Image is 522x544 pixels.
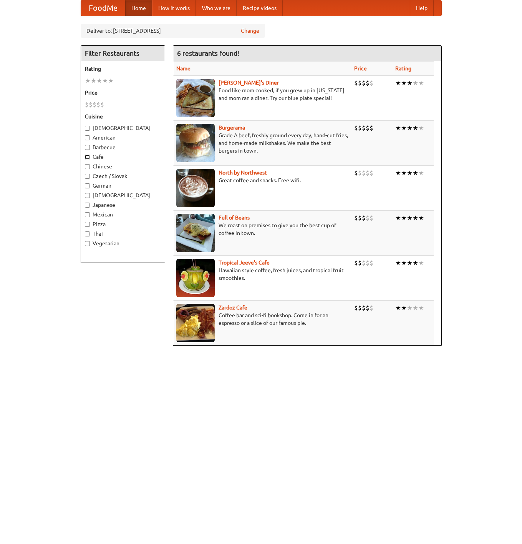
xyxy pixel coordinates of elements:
[176,214,215,252] img: beans.jpg
[85,220,161,228] label: Pizza
[354,124,358,132] li: $
[85,231,90,236] input: Thai
[219,260,270,266] a: Tropical Jeeve's Cafe
[176,311,348,327] p: Coffee bar and sci-fi bookshop. Come in for an espresso or a slice of our famous pie.
[85,153,161,161] label: Cafe
[219,125,245,131] b: Burgerama
[358,259,362,267] li: $
[85,203,90,208] input: Japanese
[81,0,125,16] a: FoodMe
[358,304,362,312] li: $
[418,214,424,222] li: ★
[366,214,370,222] li: $
[395,259,401,267] li: ★
[85,135,90,140] input: American
[370,259,373,267] li: $
[85,113,161,120] h5: Cuisine
[370,214,373,222] li: $
[395,304,401,312] li: ★
[85,230,161,238] label: Thai
[85,211,161,218] label: Mexican
[401,259,407,267] li: ★
[362,79,366,87] li: $
[176,65,191,72] a: Name
[85,183,90,188] input: German
[176,87,348,102] p: Food like mom cooked, if you grew up in [US_STATE] and mom ran a diner. Try our blue plate special!
[85,164,90,169] input: Chinese
[354,65,367,72] a: Price
[219,80,279,86] a: [PERSON_NAME]'s Diner
[418,79,424,87] li: ★
[85,241,90,246] input: Vegetarian
[196,0,237,16] a: Who we are
[354,259,358,267] li: $
[85,201,161,209] label: Japanese
[358,79,362,87] li: $
[401,214,407,222] li: ★
[366,169,370,177] li: $
[370,124,373,132] li: $
[407,124,413,132] li: ★
[401,124,407,132] li: ★
[89,100,93,109] li: $
[358,169,362,177] li: $
[354,79,358,87] li: $
[413,124,418,132] li: ★
[176,124,215,162] img: burgerama.jpg
[407,214,413,222] li: ★
[418,304,424,312] li: ★
[366,259,370,267] li: $
[96,100,100,109] li: $
[91,77,96,85] li: ★
[219,215,250,221] a: Full of Beans
[152,0,196,16] a: How it works
[358,124,362,132] li: $
[358,214,362,222] li: $
[176,131,348,155] p: Grade A beef, freshly ground every day, hand-cut fries, and home-made milkshakes. We make the bes...
[413,79,418,87] li: ★
[176,169,215,207] img: north.jpg
[366,124,370,132] li: $
[85,65,161,73] h5: Rating
[176,221,348,237] p: We roast on premises to give you the best cup of coffee in town.
[219,170,267,176] a: North by Northwest
[366,304,370,312] li: $
[176,79,215,117] img: sallys.jpg
[395,65,411,72] a: Rating
[362,124,366,132] li: $
[96,77,102,85] li: ★
[354,304,358,312] li: $
[418,169,424,177] li: ★
[81,46,165,61] h4: Filter Restaurants
[125,0,152,16] a: Home
[85,182,161,190] label: German
[413,169,418,177] li: ★
[85,240,161,247] label: Vegetarian
[85,134,161,141] label: American
[413,214,418,222] li: ★
[407,259,413,267] li: ★
[219,304,247,311] a: Zardoz Cafe
[85,124,161,132] label: [DEMOGRAPHIC_DATA]
[395,214,401,222] li: ★
[85,172,161,180] label: Czech / Slovak
[85,155,90,160] input: Cafe
[410,0,434,16] a: Help
[85,126,90,131] input: [DEMOGRAPHIC_DATA]
[108,77,114,85] li: ★
[85,163,161,170] label: Chinese
[176,176,348,184] p: Great coffee and snacks. Free wifi.
[401,169,407,177] li: ★
[362,259,366,267] li: $
[395,79,401,87] li: ★
[395,169,401,177] li: ★
[413,304,418,312] li: ★
[418,259,424,267] li: ★
[100,100,104,109] li: $
[85,77,91,85] li: ★
[370,304,373,312] li: $
[395,124,401,132] li: ★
